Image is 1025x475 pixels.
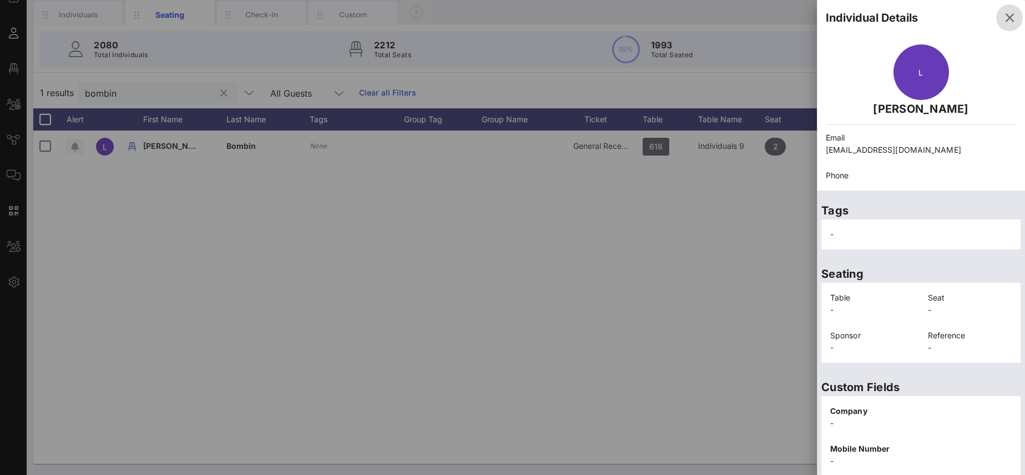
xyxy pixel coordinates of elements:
[826,169,1016,182] p: Phone
[830,292,915,304] p: Table
[826,144,1016,156] p: [EMAIL_ADDRESS][DOMAIN_NAME]
[928,292,1012,304] p: Seat
[830,342,915,354] p: -
[826,132,1016,144] p: Email
[821,202,1021,219] p: Tags
[830,329,915,342] p: Sponsor
[918,68,923,77] span: L
[821,378,1021,396] p: Custom Fields
[830,405,1012,417] p: Company
[826,9,918,26] div: Individual Details
[830,229,834,239] span: -
[830,455,1012,467] p: -
[928,329,1012,342] p: Reference
[830,304,915,316] p: -
[928,342,1012,354] p: -
[928,304,1012,316] p: -
[830,417,1012,429] p: -
[830,443,1012,455] p: Mobile Number
[821,265,1021,283] p: Seating
[826,100,1016,118] p: [PERSON_NAME]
